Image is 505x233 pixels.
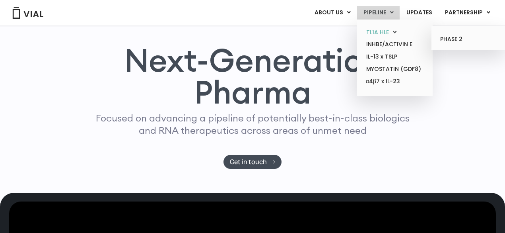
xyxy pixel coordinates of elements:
a: α4β7 x IL-23 [360,75,429,88]
p: Focused on advancing a pipeline of potentially best-in-class biologics and RNA therapeutics acros... [92,112,413,137]
a: UPDATES [400,6,438,20]
span: Get in touch [230,159,267,165]
a: PARTNERSHIPMenu Toggle [439,6,497,20]
a: ABOUT USMenu Toggle [308,6,357,20]
a: PHASE 2 [434,33,504,46]
a: Get in touch [223,155,282,169]
a: IL-13 x TSLP [360,51,429,63]
a: INHBE/ACTIVIN E [360,38,429,51]
img: Vial Logo [12,7,44,19]
h1: Next-Generation Pharma [80,44,425,108]
a: PIPELINEMenu Toggle [357,6,400,20]
a: MYOSTATIN (GDF8) [360,63,429,75]
a: TL1A HLEMenu Toggle [360,26,429,39]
